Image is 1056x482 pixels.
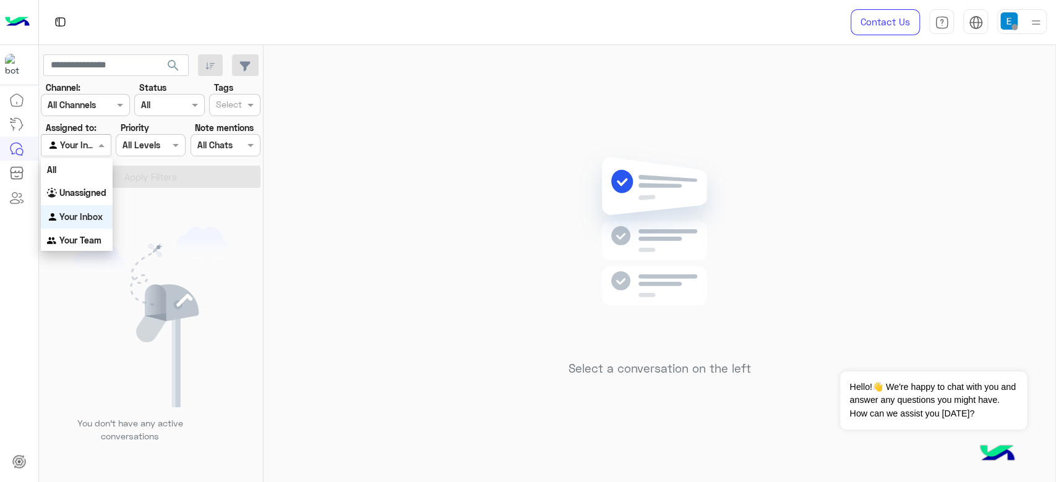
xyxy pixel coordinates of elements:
[929,9,954,35] a: tab
[46,81,80,94] label: Channel:
[41,166,260,188] button: Apply Filters
[1000,12,1018,30] img: userImage
[570,147,749,352] img: no messages
[47,235,59,248] img: INBOX.AGENTFILTER.YOURTEAM
[5,9,30,35] img: Logo
[53,14,68,30] img: tab
[158,54,189,81] button: search
[195,121,254,134] label: Note mentions
[59,211,103,222] b: Your Inbox
[166,58,181,73] span: search
[59,235,101,245] b: Your Team
[47,188,59,200] img: INBOX.AGENTFILTER.UNASSIGNED
[41,158,113,251] ng-dropdown-panel: Options list
[569,361,751,376] h5: Select a conversation on the left
[1028,15,1044,30] img: profile
[67,416,192,443] p: You don’t have any active conversations
[5,54,27,76] img: 171468393613305
[214,98,242,114] div: Select
[139,81,166,94] label: Status
[47,164,56,175] b: All
[47,211,59,224] img: INBOX.AGENTFILTER.YOURINBOX
[935,15,949,30] img: tab
[851,9,920,35] a: Contact Us
[840,371,1026,429] span: Hello!👋 We're happy to chat with you and answer any questions you might have. How can we assist y...
[73,227,229,407] img: empty users
[214,81,233,94] label: Tags
[46,121,97,134] label: Assigned to:
[59,187,106,198] b: Unassigned
[976,433,1019,476] img: hulul-logo.png
[121,121,149,134] label: Priority
[969,15,983,30] img: tab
